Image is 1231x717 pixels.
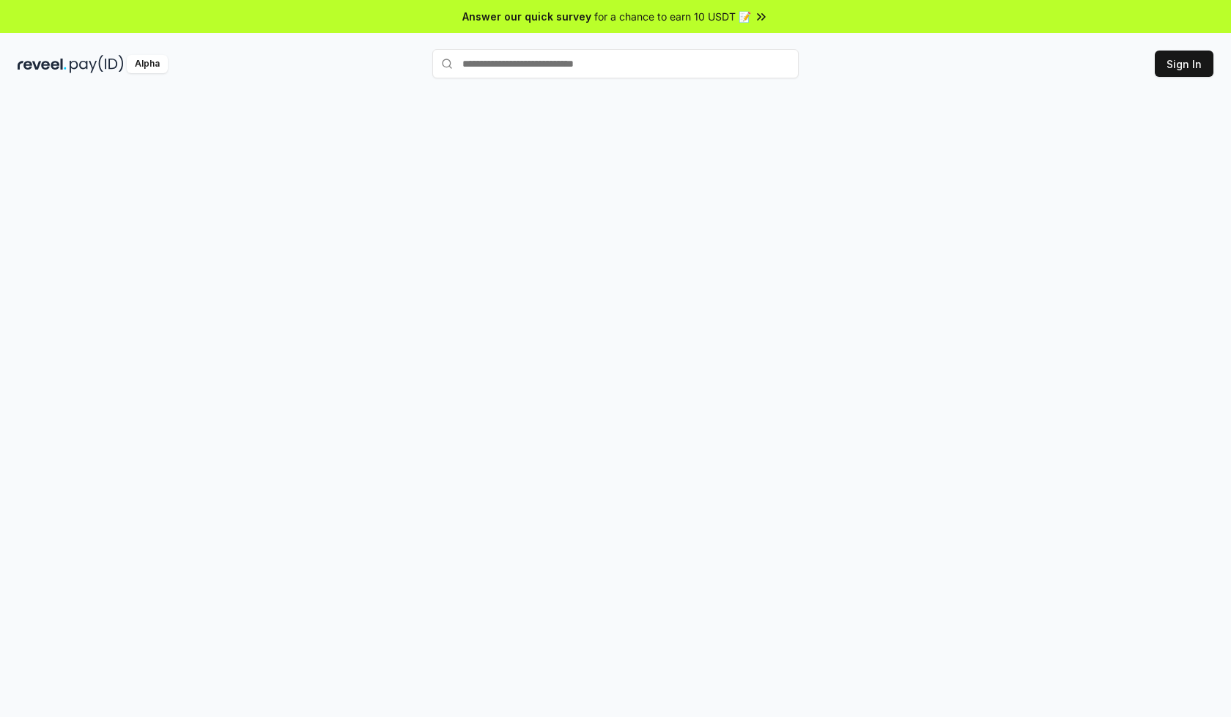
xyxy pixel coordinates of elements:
[462,9,591,24] span: Answer our quick survey
[594,9,751,24] span: for a chance to earn 10 USDT 📝
[127,55,168,73] div: Alpha
[1155,51,1213,77] button: Sign In
[70,55,124,73] img: pay_id
[18,55,67,73] img: reveel_dark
